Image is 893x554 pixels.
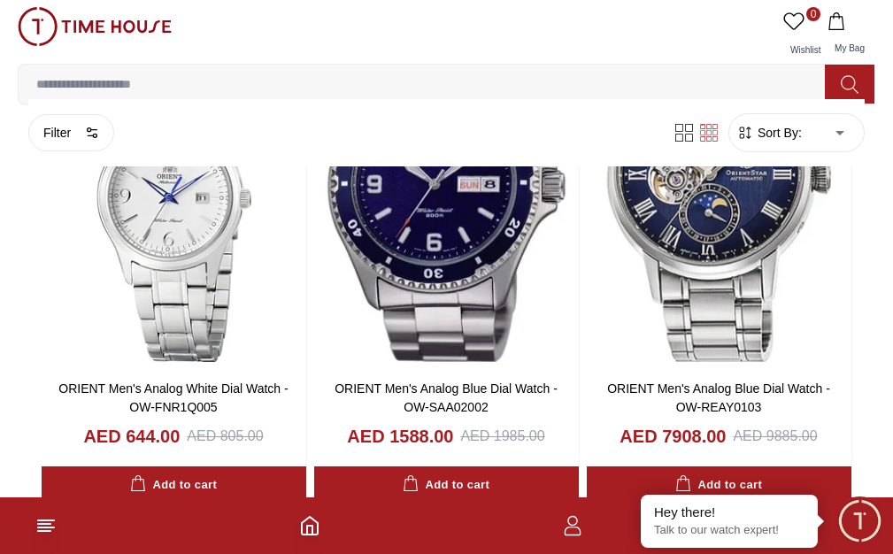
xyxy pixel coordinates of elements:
a: 0Wishlist [780,7,824,64]
div: Hey there! [654,504,804,521]
a: ORIENT Men's Analog Blue Dial Watch - OW-REAY0103 [607,381,830,414]
img: ORIENT Men's Analog Blue Dial Watch - OW-REAY0103 [587,27,851,365]
button: Add to cart [314,466,579,504]
h4: AED 7908.00 [620,424,726,449]
a: Home [299,515,320,536]
h4: AED 1588.00 [347,424,453,449]
div: AED 1985.00 [460,426,544,447]
button: Add to cart [587,466,851,504]
span: 0 [806,7,820,21]
img: ORIENT Men's Analog Blue Dial Watch - OW-SAA02002 [314,27,579,365]
span: Sort By: [754,124,802,142]
button: Add to cart [42,466,306,504]
button: Filter [28,114,114,151]
div: Add to cart [130,475,217,496]
span: Wishlist [783,45,828,55]
span: My Bag [828,43,872,53]
div: AED 9885.00 [733,426,817,447]
div: Chat Widget [835,496,884,545]
div: Add to cart [675,475,762,496]
img: ... [18,7,172,46]
div: AED 805.00 [187,426,263,447]
p: Talk to our watch expert! [654,523,804,538]
h4: AED 644.00 [83,424,180,449]
button: Sort By: [736,124,802,142]
div: Add to cart [403,475,489,496]
img: ORIENT Men's Analog White Dial Watch - OW-FNR1Q005 [42,27,306,365]
a: ORIENT Men's Analog White Dial Watch - OW-FNR1Q005 [58,381,288,414]
a: ORIENT Men's Analog Blue Dial Watch - OW-SAA02002 [335,381,558,414]
button: My Bag [824,7,875,64]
